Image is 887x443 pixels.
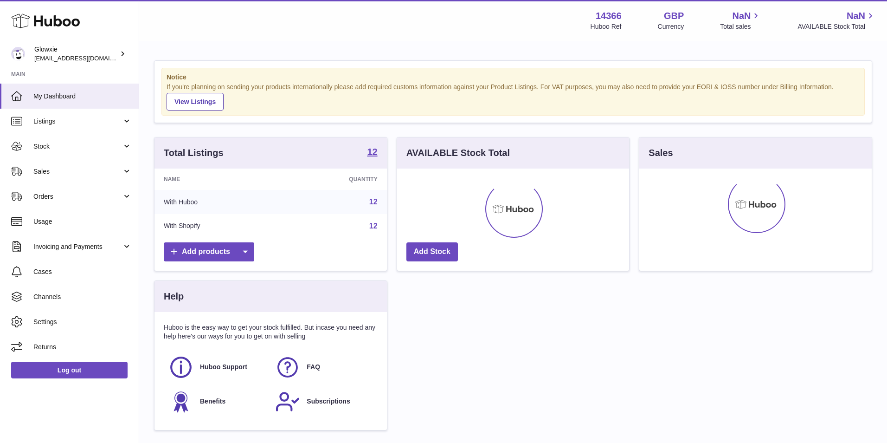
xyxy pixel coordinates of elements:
[200,397,225,406] span: Benefits
[664,10,684,22] strong: GBP
[164,290,184,303] h3: Help
[275,389,373,414] a: Subscriptions
[732,10,751,22] span: NaN
[33,192,122,201] span: Orders
[367,147,377,158] a: 12
[649,147,673,159] h3: Sales
[34,54,136,62] span: [EMAIL_ADDRESS][DOMAIN_NAME]
[11,47,25,61] img: internalAdmin-14366@internal.huboo.com
[164,147,224,159] h3: Total Listings
[11,362,128,378] a: Log out
[33,242,122,251] span: Invoicing and Payments
[33,92,132,101] span: My Dashboard
[591,22,622,31] div: Huboo Ref
[167,83,860,111] div: If you're planning on sending your products internationally please add required customs informati...
[369,222,378,230] a: 12
[369,198,378,206] a: 12
[164,242,254,261] a: Add products
[720,22,761,31] span: Total sales
[154,214,280,238] td: With Shopify
[797,10,876,31] a: NaN AVAILABLE Stock Total
[307,397,350,406] span: Subscriptions
[34,45,118,63] div: Glowxie
[658,22,684,31] div: Currency
[275,355,373,380] a: FAQ
[164,323,378,341] p: Huboo is the easy way to get your stock fulfilled. But incase you need any help here's our ways f...
[406,147,510,159] h3: AVAILABLE Stock Total
[168,355,266,380] a: Huboo Support
[167,73,860,82] strong: Notice
[33,318,132,326] span: Settings
[33,293,132,301] span: Channels
[33,343,132,352] span: Returns
[307,363,320,371] span: FAQ
[154,169,280,190] th: Name
[596,10,622,22] strong: 14366
[847,10,865,22] span: NaN
[200,363,247,371] span: Huboo Support
[797,22,876,31] span: AVAILABLE Stock Total
[33,217,132,226] span: Usage
[33,167,122,176] span: Sales
[367,147,377,156] strong: 12
[168,389,266,414] a: Benefits
[167,93,224,111] a: View Listings
[280,169,387,190] th: Quantity
[33,267,132,276] span: Cases
[33,117,122,126] span: Listings
[154,190,280,214] td: With Huboo
[33,142,122,151] span: Stock
[720,10,761,31] a: NaN Total sales
[406,242,458,261] a: Add Stock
